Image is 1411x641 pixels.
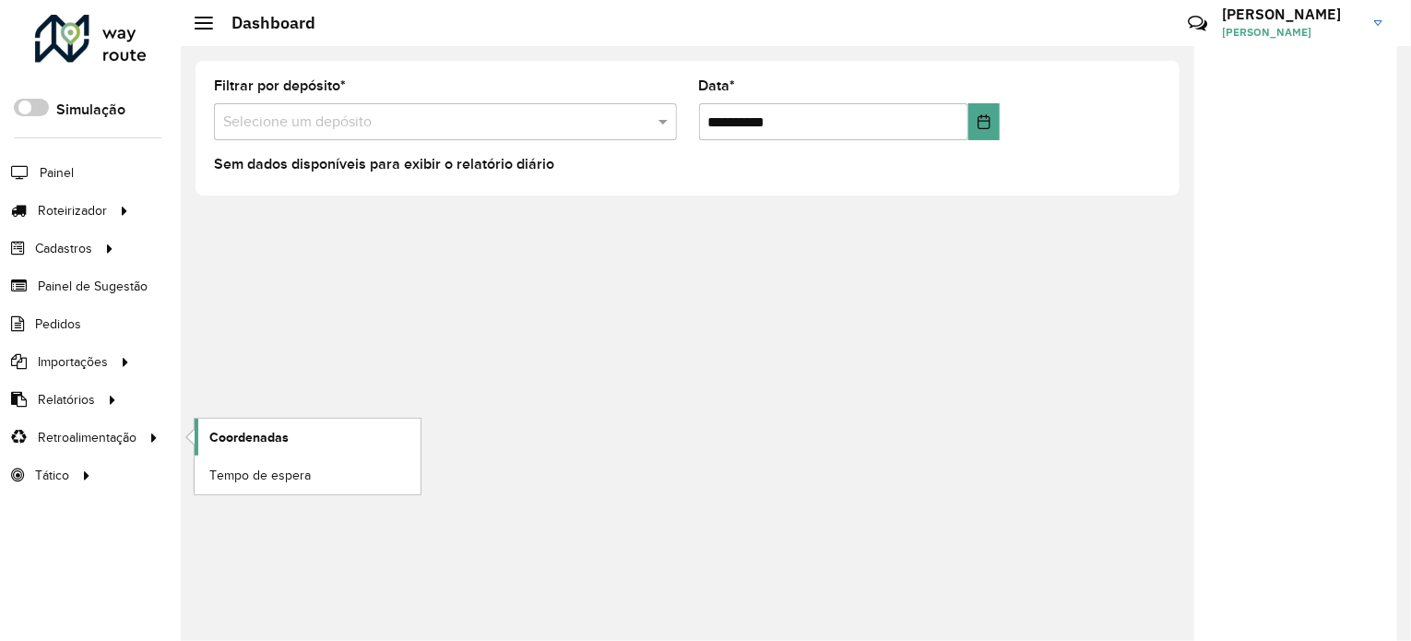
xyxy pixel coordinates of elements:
span: Importações [38,352,108,372]
button: Choose Date [968,103,1000,140]
a: Tempo de espera [195,457,421,493]
label: Filtrar por depósito [214,75,346,97]
span: Tempo de espera [209,466,311,485]
label: Sem dados disponíveis para exibir o relatório diário [214,153,554,175]
span: Cadastros [35,239,92,258]
span: Tático [35,466,69,485]
h3: [PERSON_NAME] [1222,6,1360,23]
a: Coordenadas [195,419,421,456]
span: [PERSON_NAME] [1222,24,1360,41]
a: Contato Rápido [1178,4,1217,43]
span: Painel [40,163,74,183]
h2: Dashboard [213,13,315,33]
span: Retroalimentação [38,428,136,447]
span: Relatórios [38,390,95,410]
span: Painel de Sugestão [38,277,148,296]
span: Coordenadas [209,428,289,447]
label: Data [699,75,736,97]
span: Roteirizador [38,201,107,220]
span: Pedidos [35,315,81,334]
label: Simulação [56,99,125,121]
